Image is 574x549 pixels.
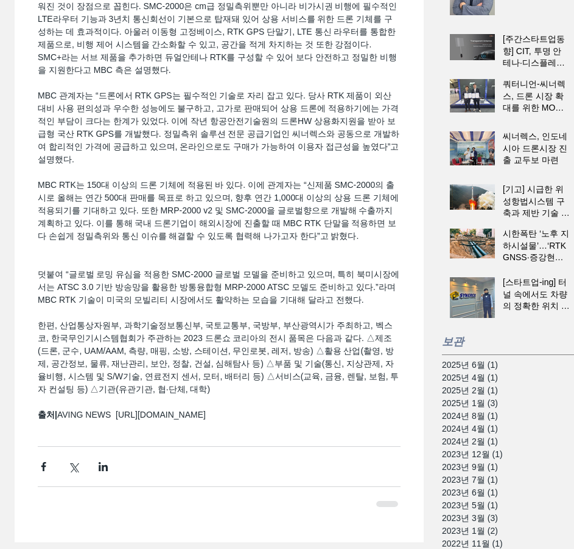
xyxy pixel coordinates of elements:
span: (1) [488,424,498,433]
a: [기고] 시급한 위성항법시스템 구축과 제반 기술 경쟁력 강화 [503,184,570,224]
a: 2023년 5월 [442,499,570,512]
span: 2025년 2월 [442,384,498,397]
span: 2024년 4월 [442,423,498,435]
span: 2024년 2월 [442,435,498,448]
img: 시한폭탄 ‘노후 지하시설물’…‘RTK GNSS·증강현실’로 관리 [450,229,495,258]
img: [기고] 시급한 위성항법시스템 구축과 제반 기술 경쟁력 강화 [450,184,495,210]
a: 2023년 12월 [442,448,570,461]
button: 페이스북으로 공유 [38,461,49,472]
a: 2024년 2월 [442,435,570,448]
h2: [기고] 시급한 위성항법시스템 구축과 제반 기술 경쟁력 강화 [503,184,570,219]
a: 2023년 1월 [442,525,570,537]
a: [주간스타트업동향] CIT, 투명 안테나·디스플레이 CES 2025 혁신상 수상 外 [503,33,570,74]
span: 2024년 8월 [442,410,498,423]
span: 2023년 9월 [442,461,498,474]
span: (1) [492,539,503,548]
span: (1) [488,385,498,395]
a: 2024년 4월 [442,423,570,435]
span: (1) [488,373,498,382]
span: 2023년 7월 [442,474,498,486]
a: 2023년 3월 [442,512,570,525]
span: (1) [488,437,498,446]
span: 2025년 6월 [442,359,498,371]
a: 2023년 7월 [442,474,570,486]
span: MBC RTK는 150대 이상의 드론 기체에 적용된 바 있다. 이에 관계자는 “신제품 SMC-2000의 출시로 올해는 연간 500대 판매를 목표로 하고 있으며, 향후 연간 1... [38,180,401,241]
span: 덧붙여 “글로벌 로밍 유심을 적용한 SMC-2000 글로벌 모델을 준비하고 있으며, 특히 북미시장에서는 ATSC 3.0 기반 방송망을 활용한 방통융합형 MRP-2000 ATS... [38,269,399,305]
button: X, 구 트위터 공유 [68,461,79,472]
span: 2023년 12월 [442,448,503,461]
a: 2023년 6월 [442,486,570,499]
h2: 씨너렉스, 인도네시아 드론시장 진출 교두보 마련 [503,131,570,167]
span: (1) [488,462,498,472]
a: 2025년 6월 [442,359,570,371]
a: 2025년 4월 [442,371,570,384]
span: (1) [488,475,498,485]
span: 한편, 산업통상자원부, 과학기술정보통신부, 국토교통부, 국방부, 부산광역시가 주최하고, 벡스코, 한국무인기시스템협회가 주관하는 2023 드론쇼 코리아의 전시 품목은 다음과 같... [38,320,399,394]
span: 2025년 4월 [442,371,498,384]
a: 2025년 2월 [442,384,570,397]
span: 2023년 3월 [442,512,498,525]
h2: 쿼터니언-씨너렉스, 드론 시장 확대를 위한 MOU 체결 [503,78,570,114]
img: 쿼터니언-씨너렉스, 드론 시장 확대를 위한 MOU 체결 [450,79,495,112]
span: (1) [488,488,498,497]
span: 2023년 1월 [442,525,498,537]
a: 2025년 1월 [442,397,570,410]
span: 보관 [442,334,464,348]
span: (1) [488,500,498,510]
span: (3) [488,398,498,408]
span: (1) [488,411,498,421]
span: (1) [488,360,498,370]
a: 쿼터니언-씨너렉스, 드론 시장 확대를 위한 MOU 체결 [503,78,570,119]
a: 씨너렉스, 인도네시아 드론시장 진출 교두보 마련 [503,131,570,171]
span: AVING NEWS [URL][DOMAIN_NAME] [57,410,206,420]
span: (3) [488,513,498,523]
span: (1) [492,449,503,459]
h2: [스타트업-ing] 터널 속에서도 차량의 정확한 위치 파악 돕는 ‘씨너렉스’ [503,277,570,312]
h2: 시한폭탄 ‘노후 지하시설물’…‘RTK GNSS·증강현실’로 관리 [503,228,570,264]
img: [주간스타트업동향] CIT, 투명 안테나·디스플레이 CES 2025 혁신상 수상 外 [450,34,495,60]
a: 2024년 8월 [442,410,570,423]
a: 2023년 9월 [442,461,570,474]
span: 2023년 6월 [442,486,498,499]
a: 시한폭탄 ‘노후 지하시설물’…‘RTK GNSS·증강현실’로 관리 [503,228,570,269]
span: (2) [488,526,498,536]
span: 2023년 5월 [442,499,498,512]
img: 씨너렉스, 인도네시아 드론시장 진출 교두보 마련 [450,131,495,165]
img: [스타트업-ing] 터널 속에서도 차량의 정확한 위치 파악 돕는 ‘씨너렉스’ [450,277,495,318]
button: 링크드인으로 공유 [97,461,109,472]
span: 2025년 1월 [442,397,498,410]
span: MBC 관계자는 “드론에서 RTK GPS는 필수적인 기술로 자리 잡고 있다. 당사 RTK 제품이 외산 대비 사용 편의성과 우수한 성능에도 불구하고, 고가로 판매되어 상용 드론... [38,91,401,164]
span: 출처| [38,410,57,420]
a: [스타트업-ing] 터널 속에서도 차량의 정확한 위치 파악 돕는 ‘씨너렉스’ [503,277,570,317]
h2: [주간스타트업동향] CIT, 투명 안테나·디스플레이 CES 2025 혁신상 수상 外 [503,33,570,69]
